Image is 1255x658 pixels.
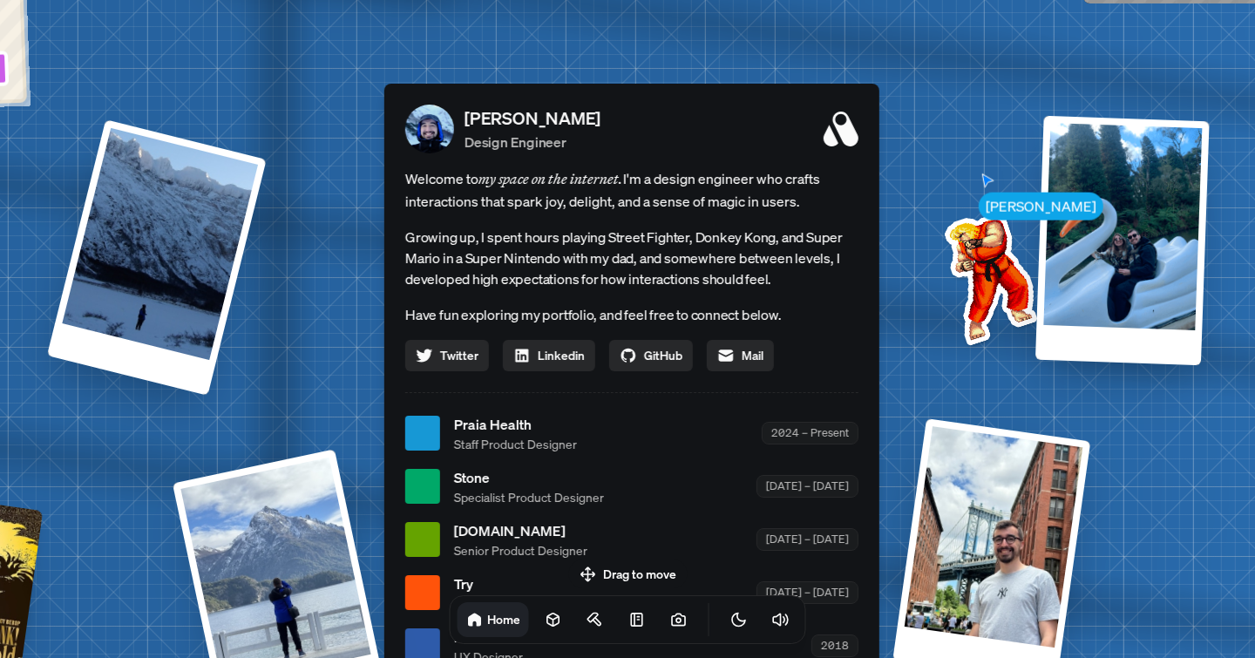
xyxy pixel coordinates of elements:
div: [DATE] – [DATE] [756,581,858,603]
span: Twitter [440,346,478,364]
a: GitHub [609,340,693,371]
span: GitHub [644,346,682,364]
span: Specialist Product Designer [454,488,604,506]
span: Staff Product Designer [454,435,577,453]
button: Toggle Theme [722,602,756,637]
span: Welcome to I'm a design engineer who crafts interactions that spark joy, delight, and a sense of ... [405,167,858,213]
div: 2018 [811,634,858,656]
span: Linkedin [538,346,585,364]
p: Design Engineer [465,132,600,153]
a: Home [458,602,529,637]
span: Mail [742,346,763,364]
span: [DOMAIN_NAME] [454,520,587,541]
a: Linkedin [503,340,595,371]
em: my space on the internet. [478,170,623,187]
img: Profile Picture [405,105,454,153]
div: 2024 – Present [762,422,858,444]
span: Stone [454,467,604,488]
span: Senior Product Designer [454,541,587,560]
p: Have fun exploring my portfolio, and feel free to connect below. [405,303,858,326]
div: [DATE] – [DATE] [756,475,858,497]
div: [DATE] – [DATE] [756,528,858,550]
a: Mail [707,340,774,371]
span: Praia Health [454,414,577,435]
img: Profile example [899,187,1075,363]
p: [PERSON_NAME] [465,105,600,132]
h1: Home [487,611,520,627]
a: Twitter [405,340,489,371]
p: Growing up, I spent hours playing Street Fighter, Donkey Kong, and Super Mario in a Super Nintend... [405,227,858,289]
button: Toggle Audio [763,602,798,637]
